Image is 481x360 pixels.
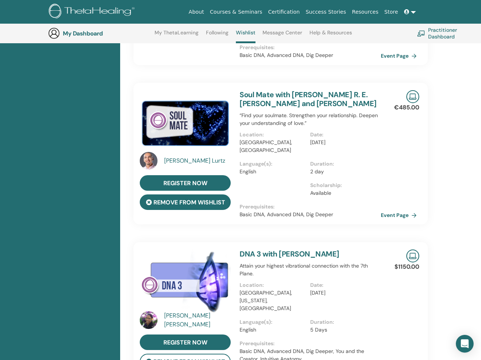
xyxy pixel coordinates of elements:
p: [DATE] [310,289,376,297]
span: register now [163,339,207,346]
img: chalkboard-teacher.svg [417,30,425,36]
p: “Find your soulmate. Strengthen your relationship. Deepen your understanding of love.” [240,112,381,127]
p: [GEOGRAPHIC_DATA], [GEOGRAPHIC_DATA] [240,139,306,154]
a: DNA 3 with [PERSON_NAME] [240,249,339,259]
a: Success Stories [303,5,349,19]
p: [GEOGRAPHIC_DATA], [US_STATE], [GEOGRAPHIC_DATA] [240,289,306,312]
a: My ThetaLearning [155,30,199,41]
p: Language(s) : [240,318,306,326]
a: Help & Resources [309,30,352,41]
img: logo_orange.svg [12,12,18,18]
img: default.jpg [140,152,157,170]
p: 5 Days [310,326,376,334]
a: Practitioner Dashboard [417,25,480,41]
a: Soul Mate with [PERSON_NAME] R. E. [PERSON_NAME] and [PERSON_NAME] [240,90,376,108]
a: Event Page [381,210,420,221]
div: v 4.0.25 [21,12,36,18]
p: [DATE] [310,139,376,146]
div: Keywords by Traffic [82,44,125,48]
span: register now [163,179,207,187]
p: Basic DNA, Advanced DNA, Dig Deeper [240,51,381,59]
h3: My Dashboard [63,30,137,37]
div: Domain: [DOMAIN_NAME] [19,19,81,25]
p: Language(s) : [240,160,306,168]
a: register now [140,334,231,350]
a: Resources [349,5,382,19]
a: Certification [265,5,302,19]
button: remove from wishlist [140,194,231,210]
p: Duration : [310,318,376,326]
a: Wishlist [236,30,255,43]
a: [PERSON_NAME] [PERSON_NAME] [164,311,233,329]
a: register now [140,175,231,191]
p: $1150.00 [394,262,419,271]
p: Available [310,189,376,197]
p: Location : [240,131,306,139]
a: Store [382,5,401,19]
a: [PERSON_NAME] Lurtz [164,156,233,165]
img: logo.png [49,4,137,20]
p: Basic DNA, Advanced DNA, Dig Deeper [240,211,381,218]
img: tab_keywords_by_traffic_grey.svg [74,43,79,49]
img: DNA 3 [140,249,231,313]
div: Domain Overview [28,44,66,48]
p: Date : [310,281,376,289]
p: Duration : [310,160,376,168]
img: default.jpg [140,311,157,329]
a: Following [206,30,228,41]
img: Live Online Seminar [406,249,419,262]
p: €485.00 [394,103,419,112]
div: Open Intercom Messenger [456,335,474,353]
img: Soul Mate [140,90,231,154]
p: Prerequisites : [240,340,381,347]
img: tab_domain_overview_orange.svg [20,43,26,49]
p: English [240,168,306,176]
a: Courses & Seminars [207,5,265,19]
p: Prerequisites : [240,44,381,51]
img: generic-user-icon.jpg [48,27,60,39]
img: website_grey.svg [12,19,18,25]
p: Location : [240,281,306,289]
p: Date : [310,131,376,139]
p: Scholarship : [310,181,376,189]
p: English [240,326,306,334]
a: Message Center [262,30,302,41]
p: 2 day [310,168,376,176]
p: Prerequisites : [240,203,381,211]
a: About [186,5,207,19]
p: Attain your highest vibrational connection with the 7th Plane. [240,262,381,278]
a: Event Page [381,50,420,61]
img: Live Online Seminar [406,90,419,103]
